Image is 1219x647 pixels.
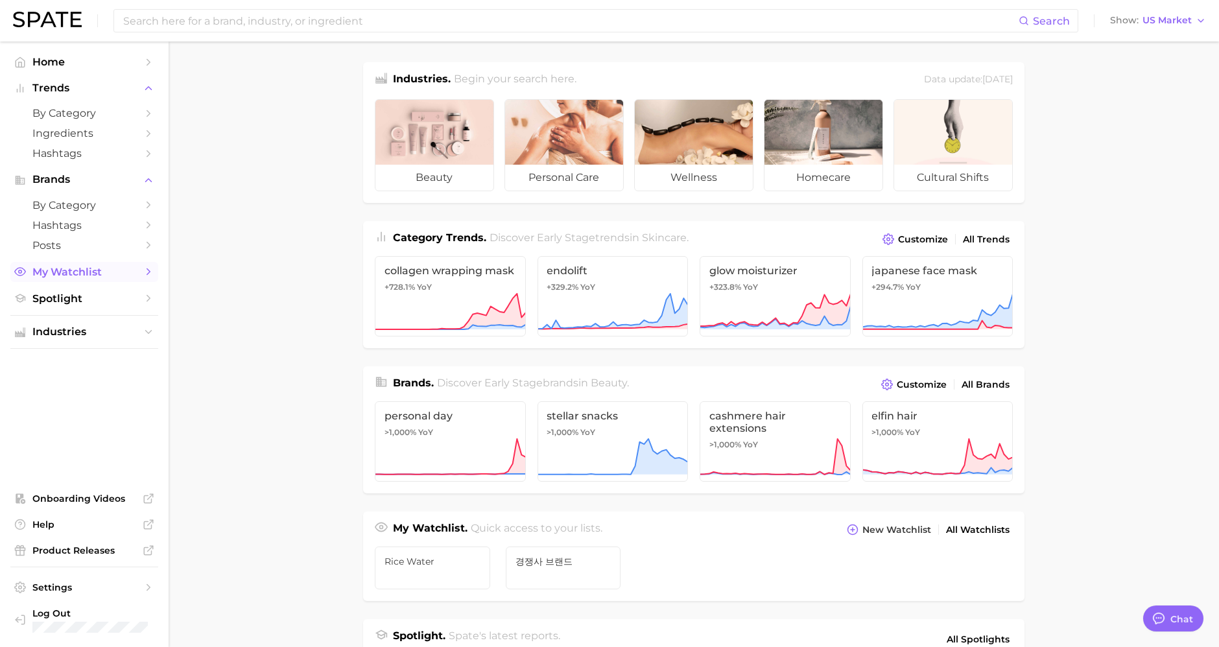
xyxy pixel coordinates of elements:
a: homecare [764,99,883,191]
button: Customize [879,230,951,248]
span: Customize [898,234,948,245]
span: Onboarding Videos [32,493,136,504]
span: Home [32,56,136,68]
a: All Brands [958,376,1013,394]
a: Home [10,52,158,72]
a: stellar snacks>1,000% YoY [538,401,689,482]
a: beauty [375,99,494,191]
button: Customize [878,375,950,394]
span: rice water [385,556,480,567]
span: Customize [897,379,947,390]
span: All Spotlights [947,631,1010,647]
a: Onboarding Videos [10,489,158,508]
span: YoY [418,427,433,438]
img: SPATE [13,12,82,27]
span: japanese face mask [872,265,1004,277]
span: My Watchlist [32,266,136,278]
span: homecare [764,165,882,191]
button: ShowUS Market [1107,12,1209,29]
span: cultural shifts [894,165,1012,191]
span: beauty [591,377,628,389]
a: Product Releases [10,541,158,560]
a: rice water [375,547,490,589]
span: personal day [385,410,516,422]
span: US Market [1142,17,1192,24]
span: personal care [505,165,623,191]
span: YoY [906,427,921,438]
span: Discover Early Stage brands in . [438,377,630,389]
div: Data update: [DATE] [924,71,1013,89]
span: Product Releases [32,545,136,556]
span: YoY [417,282,432,292]
button: Brands [10,170,158,189]
span: Discover Early Stage trends in . [490,231,689,244]
span: Industries [32,326,136,338]
a: Posts [10,235,158,255]
span: by Category [32,107,136,119]
span: Search [1033,15,1070,27]
a: glow moisturizer+323.8% YoY [700,256,851,336]
button: New Watchlist [844,521,934,539]
span: Posts [32,239,136,252]
a: Ingredients [10,123,158,143]
span: Hashtags [32,147,136,159]
span: glow moisturizer [709,265,841,277]
a: 경쟁사 브랜드 [506,547,621,589]
a: endolift+329.2% YoY [538,256,689,336]
span: +294.7% [872,282,905,292]
h2: Begin your search here. [455,71,577,89]
span: beauty [375,165,493,191]
a: cultural shifts [894,99,1013,191]
span: >1,000% [709,440,741,449]
a: elfin hair>1,000% YoY [862,401,1013,482]
span: Category Trends . [393,231,486,244]
h1: Industries. [393,71,451,89]
span: endolift [547,265,679,277]
span: All Watchlists [946,524,1010,535]
span: New Watchlist [862,524,931,535]
a: by Category [10,103,158,123]
a: by Category [10,195,158,215]
span: YoY [906,282,921,292]
a: Help [10,515,158,534]
span: stellar snacks [547,410,679,422]
span: +329.2% [547,282,579,292]
span: Brands . [393,377,434,389]
span: +323.8% [709,282,741,292]
a: My Watchlist [10,262,158,282]
span: >1,000% [385,427,416,437]
a: wellness [634,99,753,191]
span: >1,000% [547,427,579,437]
span: Brands [32,174,136,185]
span: Spotlight [32,292,136,305]
span: YoY [581,282,596,292]
a: personal care [504,99,624,191]
a: japanese face mask+294.7% YoY [862,256,1013,336]
span: wellness [635,165,753,191]
span: YoY [581,427,596,438]
a: personal day>1,000% YoY [375,401,526,482]
a: cashmere hair extensions>1,000% YoY [700,401,851,482]
a: All Trends [960,231,1013,248]
a: Spotlight [10,288,158,309]
span: Show [1110,17,1139,24]
span: >1,000% [872,427,904,437]
span: elfin hair [872,410,1004,422]
span: Ingredients [32,127,136,139]
span: Help [32,519,136,530]
span: All Brands [962,379,1010,390]
a: Hashtags [10,143,158,163]
span: Trends [32,82,136,94]
span: Log Out [32,607,148,619]
a: collagen wrapping mask+728.1% YoY [375,256,526,336]
a: Settings [10,578,158,597]
span: skincare [643,231,687,244]
input: Search here for a brand, industry, or ingredient [122,10,1019,32]
span: Settings [32,582,136,593]
span: cashmere hair extensions [709,410,841,434]
a: Hashtags [10,215,158,235]
button: Trends [10,78,158,98]
span: by Category [32,199,136,211]
span: All Trends [963,234,1010,245]
span: YoY [743,282,758,292]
